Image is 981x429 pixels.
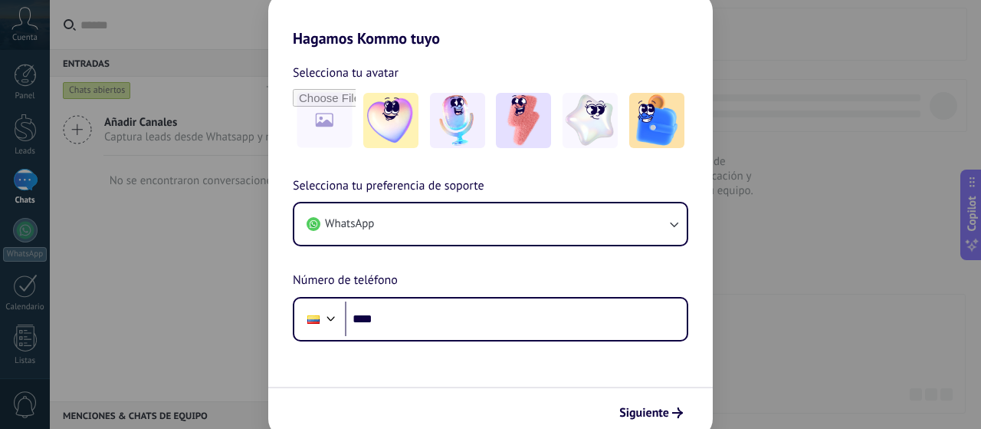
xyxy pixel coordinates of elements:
[294,203,687,245] button: WhatsApp
[496,93,551,148] img: -3.jpeg
[293,63,399,83] span: Selecciona tu avatar
[619,408,669,418] span: Siguiente
[299,303,328,335] div: Ecuador: + 593
[430,93,485,148] img: -2.jpeg
[293,271,398,291] span: Número de teléfono
[293,177,484,196] span: Selecciona tu preferencia de soporte
[563,93,618,148] img: -4.jpeg
[629,93,684,148] img: -5.jpeg
[612,400,690,426] button: Siguiente
[325,216,374,232] span: WhatsApp
[363,93,418,148] img: -1.jpeg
